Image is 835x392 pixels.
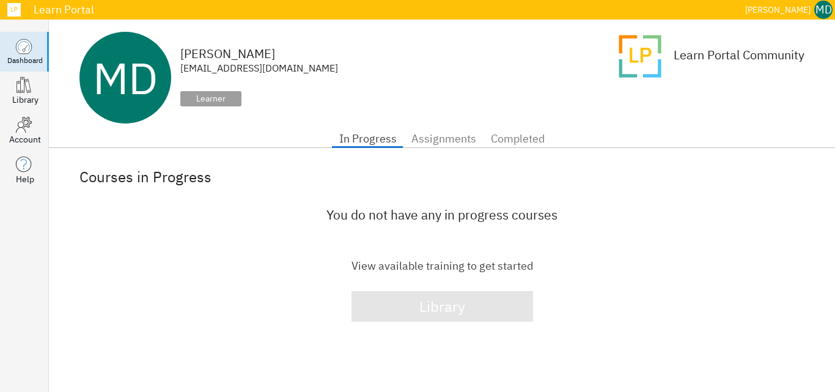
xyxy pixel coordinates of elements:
span: Completed [491,129,545,149]
div: MD [814,1,833,19]
div: Dashboard [7,55,43,65]
div: [PERSON_NAME] [745,2,811,18]
div: Learn Portal [28,4,740,15]
div: Learn Portal Community [674,48,804,62]
div: Courses in Progress [79,166,804,187]
div: [EMAIL_ADDRESS][DOMAIN_NAME] [180,63,338,73]
div: MD [79,32,171,124]
div: [PERSON_NAME] [180,48,338,60]
div: Library [12,94,39,106]
span: In Progress [339,129,397,149]
div: Account [9,133,41,146]
div: Help [16,173,34,185]
div: View available training to get started [351,258,533,274]
button: Library [351,291,533,322]
img: avatar [616,32,664,81]
div: Library [419,294,465,319]
span: Assignments [411,129,476,149]
div: Learner [180,91,241,106]
div: You do not have any in progress courses [326,205,557,224]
